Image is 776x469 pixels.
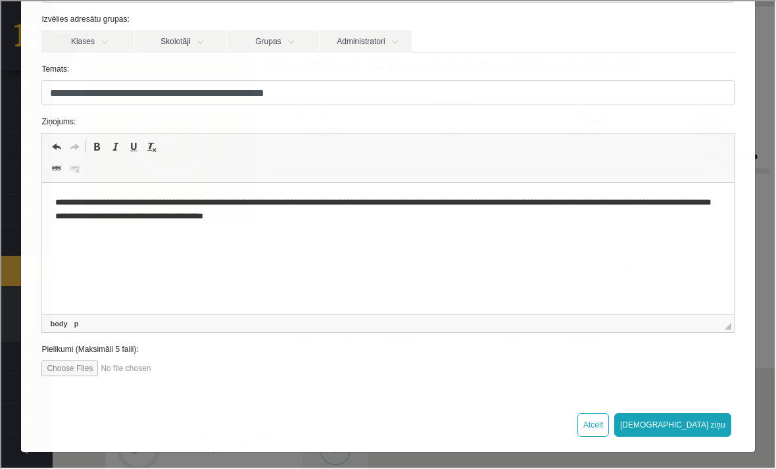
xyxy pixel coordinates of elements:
label: Pielikumi (Maksimāli 5 faili): [30,342,742,354]
a: Skolotāji [133,29,225,51]
a: Administratori [318,29,410,51]
button: Atcelt [576,412,608,435]
a: Курсив (⌘+I) [105,137,123,154]
label: Izvēlies adresātu grupas: [30,12,742,24]
a: Элемент p [70,316,80,328]
a: Подчеркнутый (⌘+U) [123,137,141,154]
a: Отменить (⌘+Z) [46,137,64,154]
a: Вставить/Редактировать ссылку (⌘+K) [46,159,64,176]
button: [DEMOGRAPHIC_DATA] ziņu [613,412,730,435]
span: Перетащите для изменения размера [723,322,730,328]
a: Klases [40,29,132,51]
label: Temats: [30,62,742,74]
a: Повторить (⌘+Y) [64,137,83,154]
a: Убрать форматирование [141,137,160,154]
a: Убрать ссылку [64,159,83,176]
a: Grupas [226,29,318,51]
a: Полужирный (⌘+B) [86,137,105,154]
label: Ziņojums: [30,114,742,126]
iframe: Визуальный текстовый редактор, wiswyg-editor-47024981813640-1757527772-469 [41,182,732,313]
a: Элемент body [46,316,68,328]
